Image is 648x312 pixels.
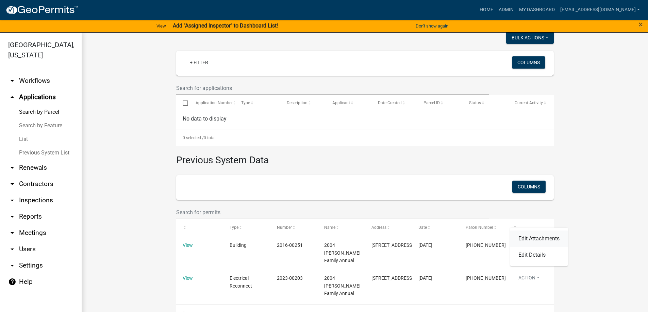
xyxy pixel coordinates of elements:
span: Address [371,225,386,230]
a: View [183,242,193,248]
a: Edit Attachments [510,231,568,247]
a: Edit Details [510,247,568,263]
span: Parcel Number [466,225,493,230]
span: Electrical Reconnect [230,275,252,289]
span: Type [230,225,238,230]
button: Columns [512,181,546,193]
span: Name [324,225,335,230]
span: Date Created [378,100,402,105]
datatable-header-cell: Select [176,95,189,111]
i: arrow_drop_down [8,261,16,270]
datatable-header-cell: Status [463,95,508,111]
a: [EMAIL_ADDRESS][DOMAIN_NAME] [558,3,643,16]
a: My Dashboard [516,3,558,16]
span: Type [241,100,250,105]
span: 4/4/2016 [418,242,432,248]
span: 0 selected / [183,135,204,140]
datatable-header-cell: Name [318,219,365,236]
i: arrow_drop_down [8,229,16,237]
span: 2/24/2023 [418,275,432,281]
span: Parcel ID [423,100,440,105]
i: arrow_drop_down [8,180,16,188]
span: 109-13-05-019 [466,275,506,281]
datatable-header-cell: Application Number [189,95,235,111]
span: 2004 Weaver Family Annual [324,275,361,296]
a: Admin [496,3,516,16]
datatable-header-cell: Current Activity [508,95,554,111]
span: Number [277,225,292,230]
div: Action [510,228,568,266]
button: Close [638,20,643,29]
span: 107 MAIN ST N [371,242,413,248]
datatable-header-cell: Parcel Number [459,219,506,236]
h3: Previous System Data [176,146,554,167]
button: Columns [512,56,545,69]
i: arrow_drop_down [8,164,16,172]
input: Search for applications [176,81,489,95]
span: Applicant [332,100,350,105]
span: 2016-00251 [277,242,303,248]
span: × [638,20,643,29]
datatable-header-cell: Parcel ID [417,95,463,111]
datatable-header-cell: Number [270,219,318,236]
datatable-header-cell: Date [412,219,459,236]
span: Status [469,100,481,105]
span: 107 MAIN ST N [371,275,413,281]
button: Don't show again [413,20,451,32]
span: Date [418,225,427,230]
button: Bulk Actions [506,32,554,44]
span: Description [287,100,308,105]
span: 109-13-05-019 [466,242,506,248]
span: 2023-00203 [277,275,303,281]
button: Action [513,274,545,284]
a: + Filter [184,56,214,69]
datatable-header-cell: Description [280,95,326,111]
a: View [183,275,193,281]
input: Search for permits [176,205,489,219]
span: 2004 Weaver Family Annual [324,242,361,263]
span: Building [230,242,247,248]
datatable-header-cell: Type [235,95,280,111]
i: arrow_drop_up [8,93,16,101]
span: Current Activity [515,100,543,105]
i: arrow_drop_down [8,77,16,85]
a: View [154,20,169,32]
div: No data to display [176,112,554,129]
i: help [8,278,16,286]
datatable-header-cell: Type [223,219,270,236]
i: arrow_drop_down [8,245,16,253]
strong: Add "Assigned Inspector" to Dashboard List! [173,22,278,29]
i: arrow_drop_down [8,213,16,221]
datatable-header-cell: Applicant [326,95,371,111]
span: Application Number [196,100,233,105]
div: 0 total [176,129,554,146]
datatable-header-cell: Date Created [371,95,417,111]
i: arrow_drop_down [8,196,16,204]
datatable-header-cell: Address [365,219,412,236]
a: Home [477,3,496,16]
